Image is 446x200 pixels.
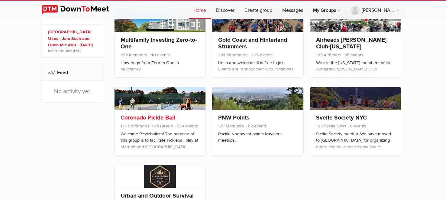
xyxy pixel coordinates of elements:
[249,52,273,57] span: 205 events
[48,48,98,53] span: in
[42,80,102,103] div: No activity yet
[346,1,404,19] a: [PERSON_NAME]
[51,49,81,53] a: Fort Erie Ukes (FEU)
[121,60,199,90] p: How to go from Zero to One in Multifamily Investinghttp://[DOMAIN_NAME][URL] Multifamily investin...
[121,123,173,129] span: 173 Coronado Pickle Ballers
[316,114,367,121] a: Svelte Society NYC
[316,131,395,161] p: Svelte Society meetup. We have moved to [GEOGRAPHIC_DATA] for organizing future events, please fo...
[316,52,341,57] span: 195 Airheads
[218,123,244,129] span: 170 Members
[218,114,249,121] a: PNW Points
[218,131,297,144] p: Pacific Northwest points travelers meetups.
[316,123,346,129] span: 163 Svelte Devs
[189,1,211,19] a: Home
[347,123,366,129] span: 8 events
[42,5,119,14] img: DownToMeet
[245,123,267,129] span: 112 events
[308,1,345,19] a: My Groups
[48,65,96,80] h2: Feed
[121,114,175,121] a: Coronado Pickle Ball
[240,1,277,19] a: Create group
[342,52,363,57] span: 35 events
[277,1,308,19] a: Messages
[316,36,386,50] a: Airheads [PERSON_NAME] Club-[US_STATE]
[174,123,198,129] span: 534 events
[121,52,147,57] span: 432 Members
[218,52,247,57] span: 284 Strummers
[48,29,98,48] a: [GEOGRAPHIC_DATA] Ukes - Jam Sesh and Open Mic #60 - [DATE]
[121,192,194,199] a: Urban and Outdoor Survival
[148,52,170,57] span: 40 events
[211,1,239,19] a: Discover
[121,36,197,50] a: Multifamily Investing Zero-to-One
[218,60,297,90] p: Hello and welcome. It is free to join. Events are "announced" with invitations sent out to member...
[51,15,81,20] a: Fort Erie Ukes (FEU)
[316,60,395,90] p: We are the [US_STATE] members of the Airheads [PERSON_NAME] Club (Airheads [PERSON_NAME] Club - C...
[121,131,199,161] p: Welcome Pickleballers! The purpose of this group is to facilitate Pickleball play at Marriott and...
[218,36,287,50] a: Gold Coast and Hinterland Strummers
